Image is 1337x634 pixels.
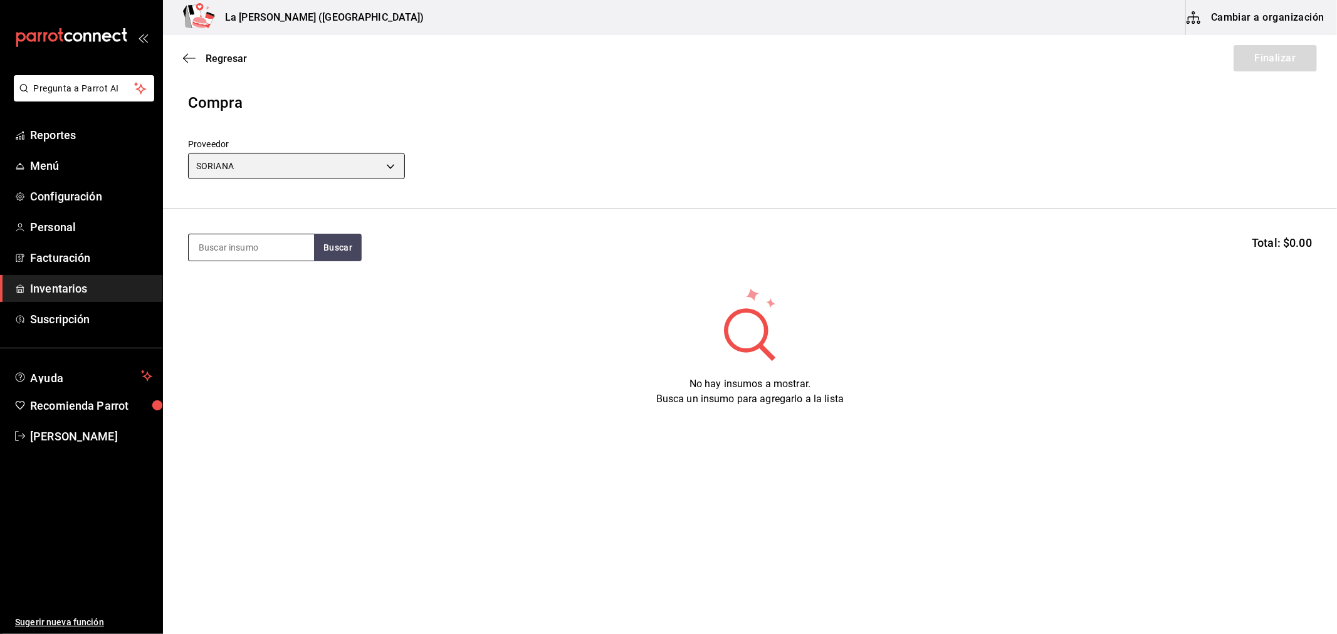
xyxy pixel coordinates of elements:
span: Facturación [30,249,152,266]
span: Suscripción [30,311,152,328]
input: Buscar insumo [189,234,314,261]
span: Pregunta a Parrot AI [34,82,135,95]
span: [PERSON_NAME] [30,428,152,445]
span: Ayuda [30,368,136,383]
div: SORIANA [188,153,405,179]
button: Pregunta a Parrot AI [14,75,154,101]
h3: La [PERSON_NAME] ([GEOGRAPHIC_DATA]) [215,10,424,25]
span: Sugerir nueva función [15,616,152,629]
span: Inventarios [30,280,152,297]
span: Reportes [30,127,152,143]
button: open_drawer_menu [138,33,148,43]
span: Recomienda Parrot [30,397,152,414]
div: Compra [188,91,1312,114]
span: No hay insumos a mostrar. Busca un insumo para agregarlo a la lista [656,378,844,405]
span: Regresar [206,53,247,65]
a: Pregunta a Parrot AI [9,91,154,104]
button: Buscar [314,234,362,261]
label: Proveedor [188,140,405,149]
span: Total: $0.00 [1252,234,1312,251]
button: Regresar [183,53,247,65]
span: Menú [30,157,152,174]
span: Configuración [30,188,152,205]
span: Personal [30,219,152,236]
